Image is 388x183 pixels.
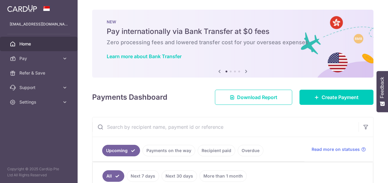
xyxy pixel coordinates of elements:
img: Bank transfer banner [92,10,373,78]
a: Upcoming [102,145,140,156]
p: NEW [107,19,359,24]
a: All [102,170,124,182]
h5: Pay internationally via Bank Transfer at $0 fees [107,27,359,36]
span: Read more on statuses [312,146,360,152]
span: Pay [19,55,59,62]
h6: Zero processing fees and lowered transfer cost for your overseas expenses [107,39,359,46]
span: Home [19,41,59,47]
img: CardUp [7,5,37,12]
a: Read more on statuses [312,146,366,152]
span: Support [19,85,59,91]
a: Payments on the way [142,145,195,156]
a: Recipient paid [198,145,235,156]
a: Create Payment [299,90,373,105]
span: Refer & Save [19,70,59,76]
a: Next 7 days [127,170,159,182]
a: Next 30 days [162,170,197,182]
input: Search by recipient name, payment id or reference [92,117,359,137]
a: Learn more about Bank Transfer [107,53,182,59]
span: Settings [19,99,59,105]
span: Download Report [237,94,277,101]
h4: Payments Dashboard [92,92,167,103]
a: More than 1 month [199,170,247,182]
a: Overdue [238,145,263,156]
a: Download Report [215,90,292,105]
button: Feedback - Show survey [376,71,388,112]
p: [EMAIL_ADDRESS][DOMAIN_NAME] [10,21,68,27]
span: Create Payment [322,94,359,101]
span: Feedback [380,77,385,98]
